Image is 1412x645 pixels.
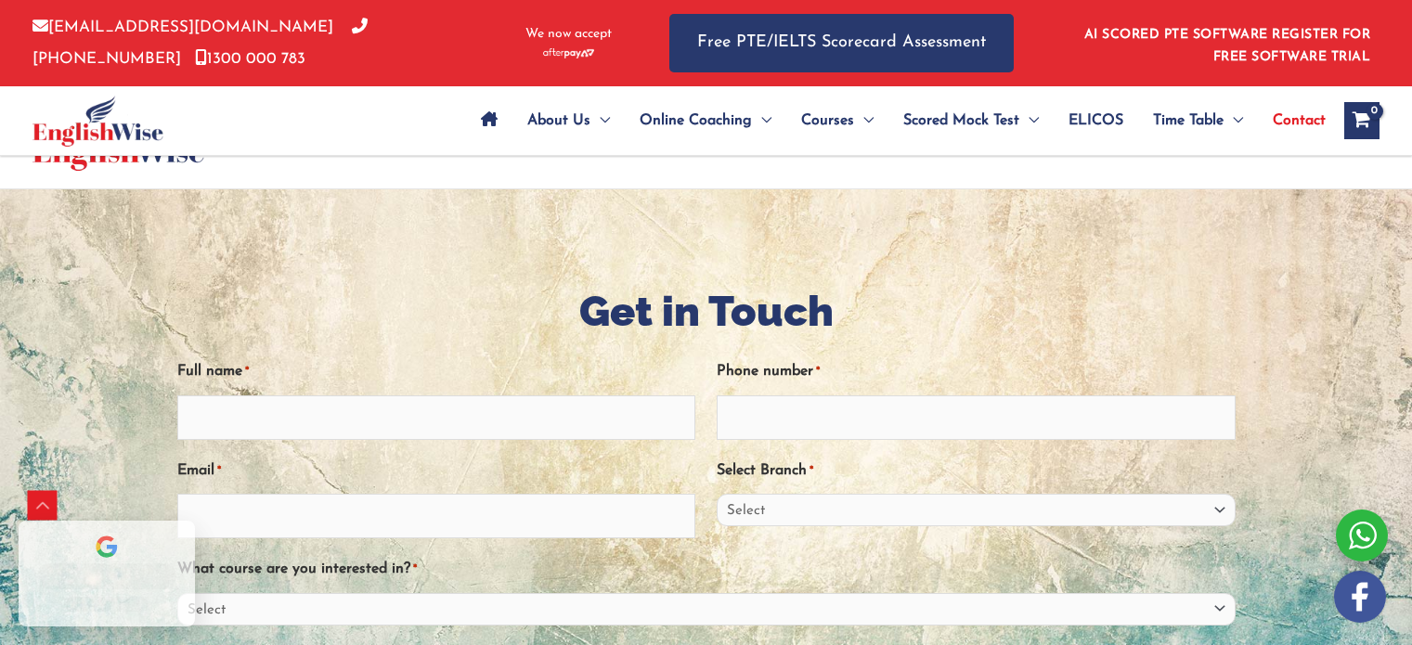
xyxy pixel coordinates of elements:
a: ELICOS [1054,88,1138,153]
label: What course are you interested in? [177,554,417,585]
a: Contact [1258,88,1326,153]
a: [EMAIL_ADDRESS][DOMAIN_NAME] [32,19,333,35]
a: View Shopping Cart, empty [1344,102,1380,139]
span: Menu Toggle [854,88,874,153]
span: Contact [1273,88,1326,153]
span: ELICOS [1069,88,1123,153]
span: Menu Toggle [1019,88,1039,153]
a: CoursesMenu Toggle [786,88,888,153]
span: We now accept [525,25,612,44]
nav: Site Navigation: Main Menu [466,88,1326,153]
span: Courses [801,88,854,153]
span: Time Table [1153,88,1224,153]
a: 1300 000 783 [195,51,305,67]
a: AI SCORED PTE SOFTWARE REGISTER FOR FREE SOFTWARE TRIAL [1084,28,1371,64]
h1: Get in Touch [177,282,1236,341]
a: Free PTE/IELTS Scorecard Assessment [669,14,1014,72]
label: Full name [177,356,249,387]
label: Phone number [717,356,820,387]
img: Afterpay-Logo [543,48,594,58]
a: Time TableMenu Toggle [1138,88,1258,153]
a: Scored Mock TestMenu Toggle [888,88,1054,153]
label: Email [177,456,221,486]
span: Scored Mock Test [903,88,1019,153]
span: About Us [527,88,590,153]
span: Online Coaching [640,88,752,153]
label: Select Branch [717,456,813,486]
img: cropped-ew-logo [32,96,163,147]
span: Menu Toggle [752,88,771,153]
a: About UsMenu Toggle [512,88,625,153]
a: Online CoachingMenu Toggle [625,88,786,153]
span: Menu Toggle [590,88,610,153]
a: [PHONE_NUMBER] [32,19,368,66]
aside: Header Widget 1 [1073,13,1380,73]
span: Menu Toggle [1224,88,1243,153]
img: white-facebook.png [1334,571,1386,623]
